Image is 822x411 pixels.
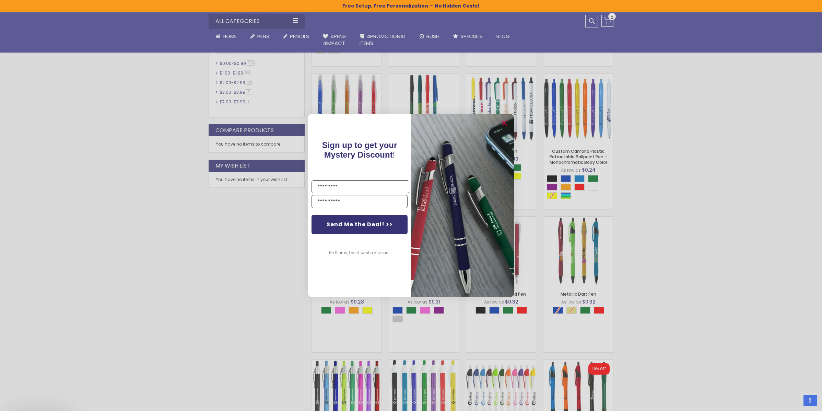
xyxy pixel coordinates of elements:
span: Sign up to get your Mystery Discount [322,140,397,159]
iframe: Google Customer Reviews [765,392,822,411]
button: Send Me the Deal! >> [312,215,408,234]
button: Close dialog [499,117,510,128]
span: ! [322,140,397,159]
img: pop-up-image [411,114,514,297]
button: No thanks, I don't want a discount. [326,244,394,262]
